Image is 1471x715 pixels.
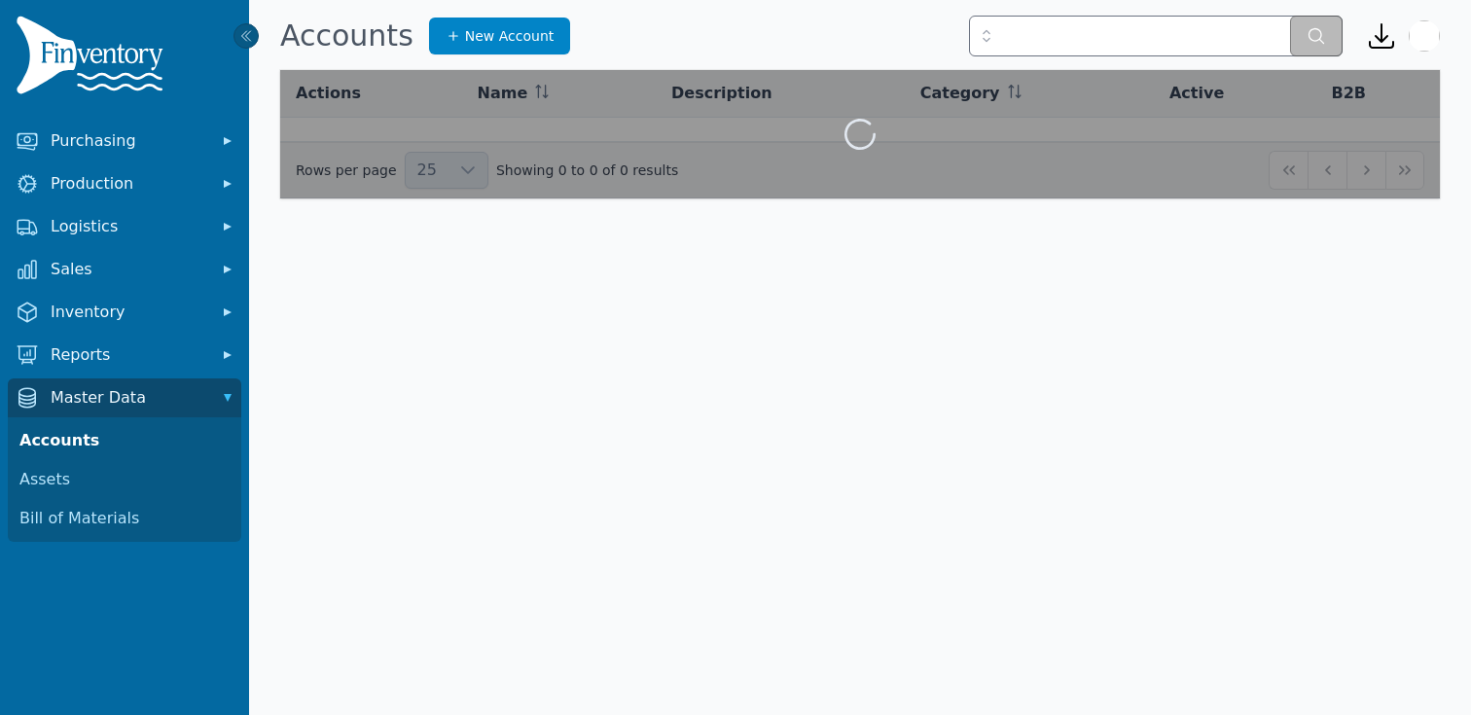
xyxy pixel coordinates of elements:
span: New Account [465,26,555,46]
span: Purchasing [51,129,206,153]
img: undefined undefined [1409,20,1440,52]
span: Logistics [51,215,206,238]
h1: Accounts [280,18,413,54]
button: Sales [8,250,241,289]
a: Assets [12,460,237,499]
a: New Account [429,18,571,54]
span: Reports [51,343,206,367]
button: Reports [8,336,241,375]
img: Finventory [16,16,171,102]
span: Master Data [51,386,206,410]
a: Accounts [12,421,237,460]
a: Bill of Materials [12,499,237,538]
span: Inventory [51,301,206,324]
button: Logistics [8,207,241,246]
span: Sales [51,258,206,281]
span: Production [51,172,206,196]
button: Purchasing [8,122,241,161]
button: Production [8,164,241,203]
button: Inventory [8,293,241,332]
button: Master Data [8,378,241,417]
